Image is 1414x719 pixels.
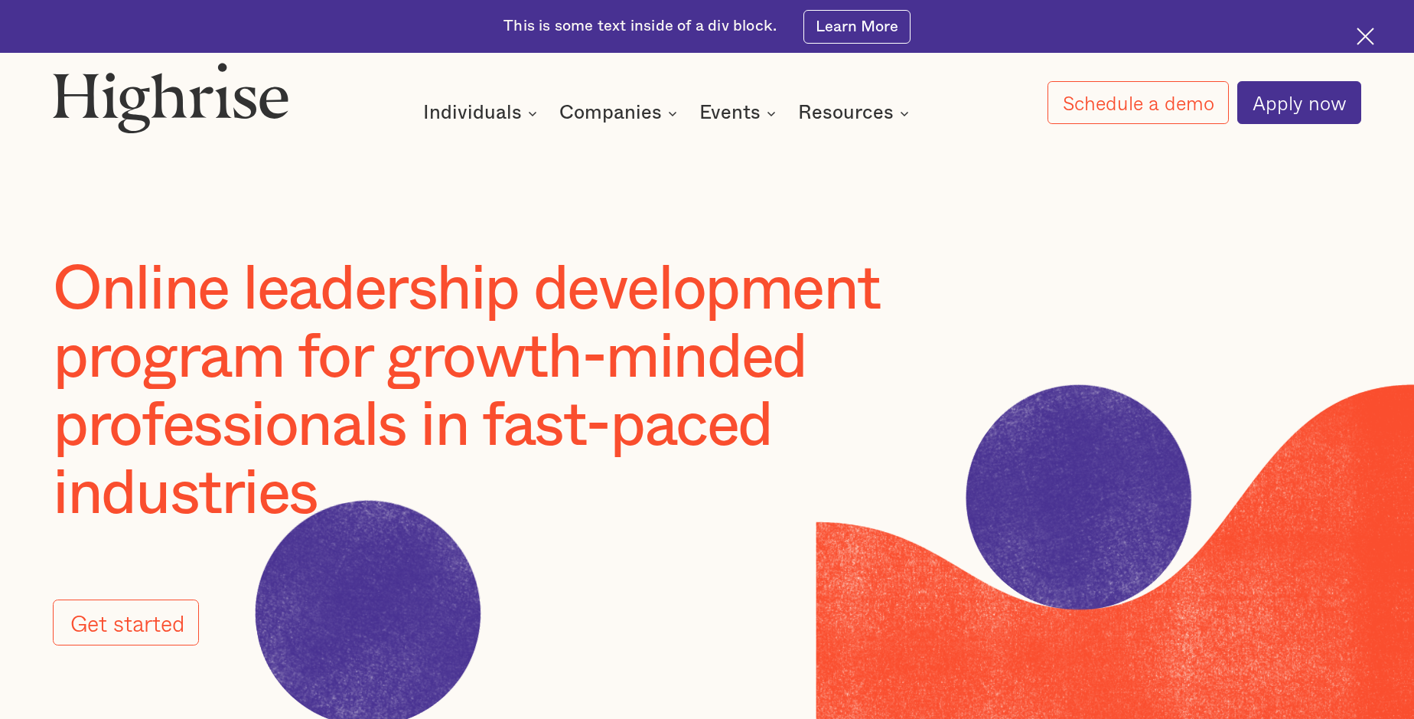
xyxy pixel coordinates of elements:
a: Schedule a demo [1047,81,1228,124]
div: Events [699,104,780,123]
div: Individuals [423,104,542,123]
a: Get started [53,600,199,645]
a: Learn More [803,10,911,44]
div: Events [699,104,761,123]
div: This is some text inside of a div block. [503,16,777,37]
div: Resources [798,104,894,123]
a: Apply now [1237,81,1360,124]
div: Companies [559,104,682,123]
h1: Online leadership development program for growth-minded professionals in fast-paced industries [53,257,1007,529]
div: Resources [798,104,914,123]
img: Cross icon [1357,28,1374,45]
div: Companies [559,104,662,123]
div: Individuals [423,104,522,123]
img: Highrise logo [53,62,289,133]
